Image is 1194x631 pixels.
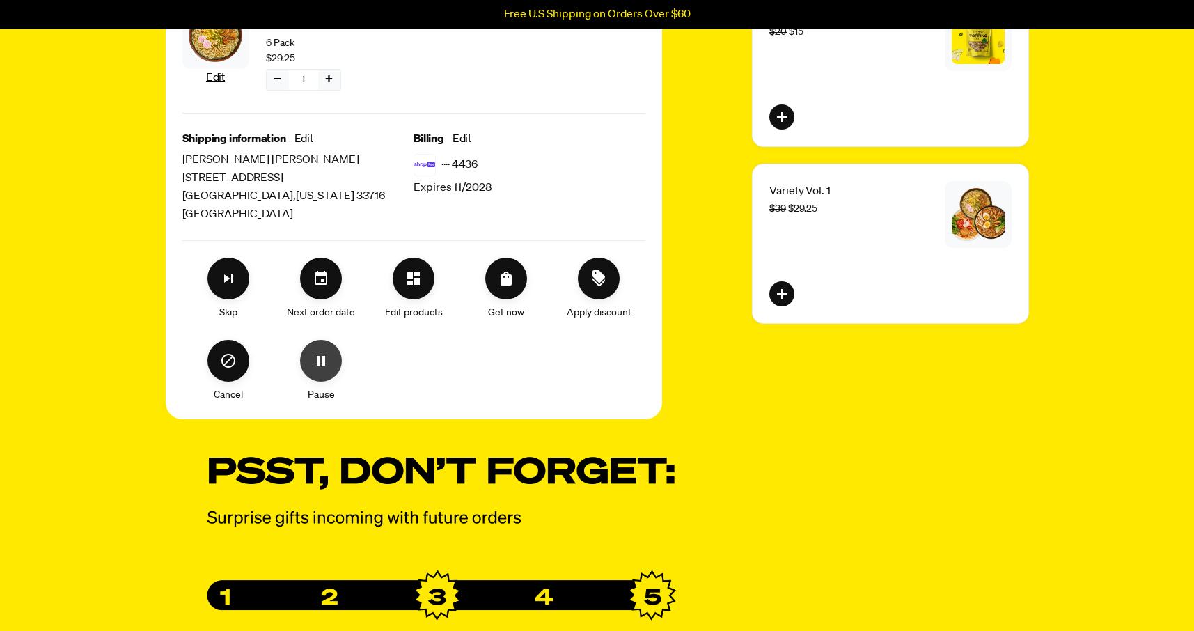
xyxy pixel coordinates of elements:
[488,305,524,320] span: Get now
[308,387,335,403] span: Pause
[294,130,313,148] button: Edit
[385,305,443,320] span: Edit products
[952,11,1005,64] img: Veggie Topping Mix
[414,154,436,176] img: svg%3E
[300,340,342,382] button: Pause
[578,258,620,299] button: Apply discount
[266,36,404,51] span: 6 Pack
[441,156,478,174] span: ···· 4436
[567,305,631,320] span: Apply discount
[207,340,249,382] button: Cancel
[267,70,289,90] button: Decrease quantity
[769,186,831,197] span: Variety Vol. 1
[952,188,1005,241] img: Variety Vol. 1
[300,258,342,299] button: Set your next order date
[189,9,242,62] img: Black Garlic "Chicken" Ramen
[301,72,305,87] span: 1
[769,27,787,37] s: $20
[214,387,243,403] span: Cancel
[182,205,414,224] span: [GEOGRAPHIC_DATA]
[207,258,249,299] button: Skip subscription
[287,305,355,320] span: Next order date
[769,204,786,214] s: $39
[182,151,414,169] span: [PERSON_NAME] [PERSON_NAME]
[414,130,444,148] span: Billing
[219,305,237,320] span: Skip
[182,169,414,187] span: [STREET_ADDRESS]
[414,179,492,197] span: Expires 11/2028
[182,187,414,205] span: [GEOGRAPHIC_DATA] , [US_STATE] 33716
[182,258,645,403] div: Make changes for subscription
[266,51,295,66] span: $29.25
[504,8,691,21] p: Free U.S Shipping on Orders Over $60
[206,69,225,87] button: Edit
[769,204,817,214] span: $29.25
[318,70,340,90] button: Increase quantity
[769,27,803,37] span: $15
[393,258,434,299] button: Edit products
[485,258,527,299] button: Order Now
[182,130,286,148] span: Shipping information
[453,130,471,148] button: Edit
